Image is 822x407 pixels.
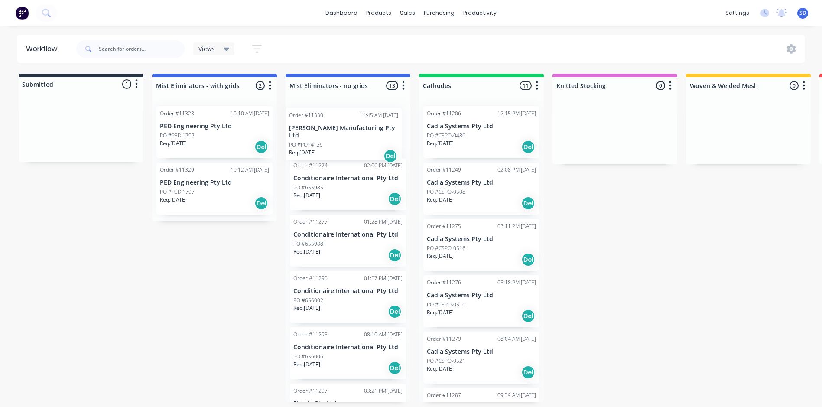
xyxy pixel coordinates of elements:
[721,7,754,20] div: settings
[198,44,215,53] span: Views
[16,7,29,20] img: Factory
[690,81,775,90] input: Enter column name…
[256,81,265,90] span: 2
[459,7,501,20] div: productivity
[419,7,459,20] div: purchasing
[26,44,62,54] div: Workflow
[656,81,665,90] span: 0
[799,9,806,17] span: SD
[790,81,799,90] span: 0
[396,7,419,20] div: sales
[289,81,375,90] input: Enter column name…
[556,81,642,90] input: Enter column name…
[20,80,53,89] div: Submitted
[386,81,398,90] span: 13
[156,81,241,90] input: Enter column name…
[520,81,532,90] span: 11
[362,7,396,20] div: products
[423,81,508,90] input: Enter column name…
[99,40,185,58] input: Search for orders...
[122,79,131,88] span: 1
[321,7,362,20] a: dashboard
